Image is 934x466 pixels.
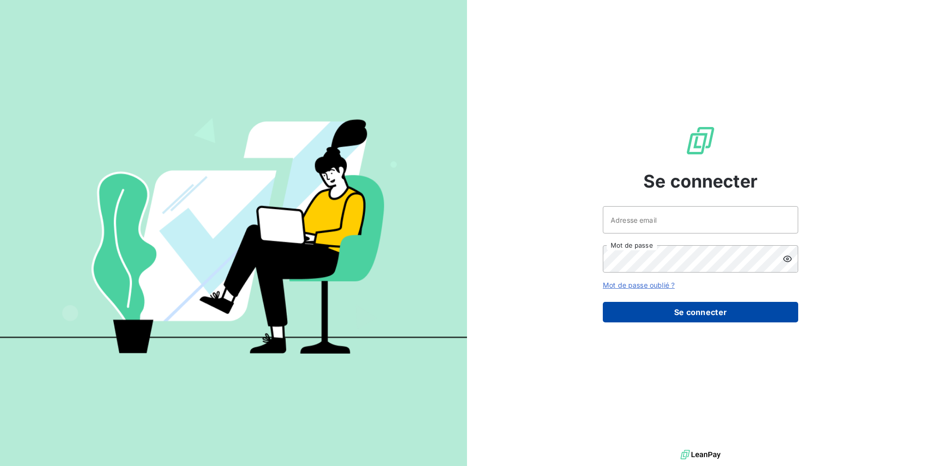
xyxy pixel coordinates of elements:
[603,206,798,233] input: placeholder
[643,168,758,194] span: Se connecter
[680,447,721,462] img: logo
[603,281,675,289] a: Mot de passe oublié ?
[603,302,798,322] button: Se connecter
[685,125,716,156] img: Logo LeanPay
